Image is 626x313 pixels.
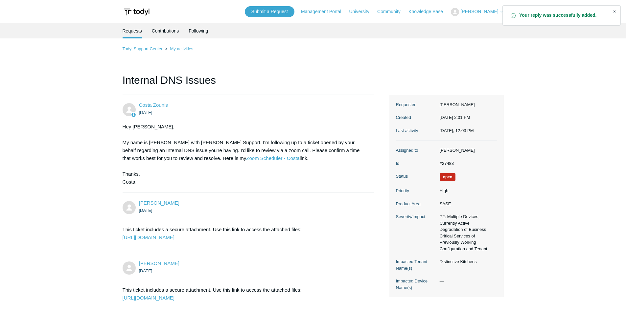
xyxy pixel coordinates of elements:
[301,8,348,15] a: Management Portal
[408,8,450,15] a: Knowledge Base
[436,278,497,284] dd: —
[170,46,193,51] a: My activities
[123,23,142,38] li: Requests
[396,127,436,134] dt: Last activity
[436,213,497,252] dd: P2: Multiple Devices, Currently Active Degradation of Business Critical Services of Previously Wo...
[123,123,368,186] div: Hey [PERSON_NAME], My name is [PERSON_NAME] with [PERSON_NAME] Support. I'm following up to a tic...
[164,46,193,51] li: My activities
[139,260,179,266] span: Seth Boxer
[396,114,436,121] dt: Created
[139,200,179,206] span: Seth Boxer
[440,128,474,133] time: 08/22/2025, 12:03
[189,23,208,38] a: Following
[123,295,174,301] a: [URL][DOMAIN_NAME]
[377,8,407,15] a: Community
[396,213,436,220] dt: Severity/Impact
[245,6,294,17] a: Submit a Request
[139,260,179,266] a: [PERSON_NAME]
[436,147,497,154] dd: [PERSON_NAME]
[139,102,168,108] a: Costa Zounis
[123,235,174,240] a: [URL][DOMAIN_NAME]
[460,9,498,14] span: [PERSON_NAME]
[451,8,503,16] button: [PERSON_NAME]
[123,6,151,18] img: Todyl Support Center Help Center home page
[519,12,607,19] strong: Your reply was successfully added.
[246,155,300,161] a: Zoom Scheduler - Costa
[610,7,619,16] div: Close
[396,101,436,108] dt: Requester
[123,286,368,302] p: This ticket includes a secure attachment. Use this link to access the attached files:
[396,147,436,154] dt: Assigned to
[139,200,179,206] a: [PERSON_NAME]
[396,278,436,291] dt: Impacted Device Name(s)
[139,268,152,273] time: 08/15/2025, 16:40
[436,201,497,207] dd: SASE
[396,160,436,167] dt: Id
[123,226,368,241] p: This ticket includes a secure attachment. Use this link to access the attached files:
[139,110,152,115] time: 08/15/2025, 14:21
[123,46,163,51] a: Todyl Support Center
[436,258,497,265] dd: Distinctive Kitchens
[396,188,436,194] dt: Priority
[123,46,164,51] li: Todyl Support Center
[436,101,497,108] dd: [PERSON_NAME]
[440,115,470,120] time: 08/15/2025, 14:01
[349,8,376,15] a: University
[440,173,456,181] span: We are working on a response for you
[152,23,179,38] a: Contributions
[396,201,436,207] dt: Product Area
[396,258,436,271] dt: Impacted Tenant Name(s)
[436,188,497,194] dd: High
[396,173,436,180] dt: Status
[436,160,497,167] dd: #27483
[123,72,374,95] h1: Internal DNS Issues
[139,208,152,213] time: 08/15/2025, 16:36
